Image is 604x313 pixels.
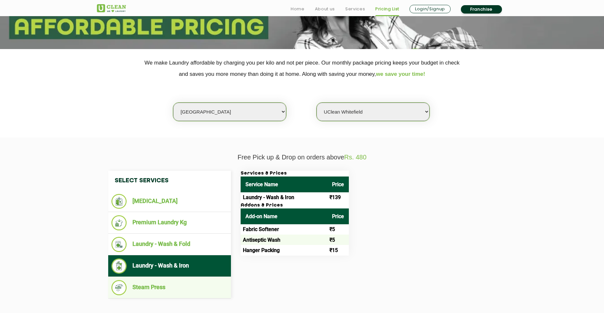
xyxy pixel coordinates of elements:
[108,171,231,191] h4: Select Services
[461,5,502,14] a: Franchise
[111,258,228,274] li: Laundry - Wash & Iron
[241,192,327,203] td: Laundry - Wash & Iron
[111,280,127,295] img: Steam Press
[241,203,349,208] h3: Addons & Prices
[327,245,349,255] td: ₹15
[241,208,327,224] th: Add-on Name
[344,154,367,161] span: Rs. 480
[327,224,349,235] td: ₹5
[327,208,349,224] th: Price
[111,194,228,209] li: [MEDICAL_DATA]
[111,237,127,252] img: Laundry - Wash & Fold
[315,5,335,13] a: About us
[327,235,349,245] td: ₹5
[410,5,451,13] a: Login/Signup
[291,5,305,13] a: Home
[241,245,327,255] td: Hanger Packing
[375,5,399,13] a: Pricing List
[345,5,365,13] a: Services
[111,194,127,209] img: Dry Cleaning
[111,280,228,295] li: Steam Press
[241,171,349,177] h3: Services & Prices
[241,224,327,235] td: Fabric Softener
[241,177,327,192] th: Service Name
[97,154,507,161] p: Free Pick up & Drop on orders above
[111,237,228,252] li: Laundry - Wash & Fold
[97,57,507,80] p: We make Laundry affordable by charging you per kilo and not per piece. Our monthly package pricin...
[111,215,127,230] img: Premium Laundry Kg
[327,192,349,203] td: ₹139
[111,215,228,230] li: Premium Laundry Kg
[97,4,126,12] img: UClean Laundry and Dry Cleaning
[376,71,425,77] span: we save your time!
[111,258,127,274] img: Laundry - Wash & Iron
[241,235,327,245] td: Antiseptic Wash
[327,177,349,192] th: Price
